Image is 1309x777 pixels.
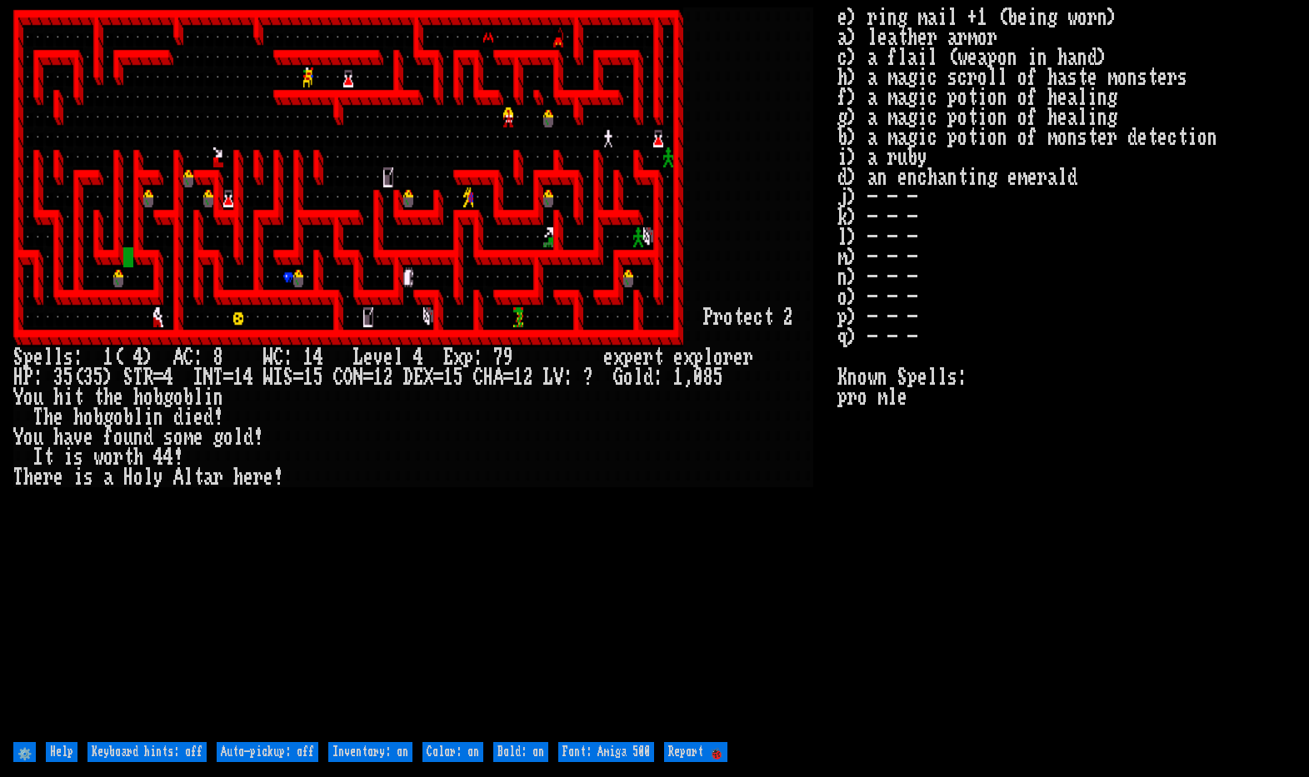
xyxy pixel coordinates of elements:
[413,367,423,387] div: E
[133,427,143,447] div: n
[73,407,83,427] div: h
[403,367,413,387] div: D
[103,407,113,427] div: g
[343,367,353,387] div: O
[123,447,133,467] div: t
[23,347,33,367] div: p
[83,367,93,387] div: 3
[73,427,83,447] div: v
[363,367,373,387] div: =
[113,407,123,427] div: o
[613,347,623,367] div: x
[743,347,753,367] div: r
[53,387,63,407] div: h
[33,427,43,447] div: u
[353,367,363,387] div: N
[183,427,193,447] div: m
[103,387,113,407] div: h
[723,307,733,327] div: o
[473,347,483,367] div: :
[313,347,323,367] div: 4
[373,347,383,367] div: v
[217,742,318,762] input: Auto-pickup: off
[173,407,183,427] div: d
[153,467,163,487] div: y
[673,347,683,367] div: e
[183,347,193,367] div: C
[193,467,203,487] div: t
[43,347,53,367] div: l
[163,447,173,467] div: 4
[43,447,53,467] div: t
[113,387,123,407] div: e
[373,367,383,387] div: 1
[133,407,143,427] div: l
[743,307,753,327] div: e
[53,347,63,367] div: l
[13,742,36,762] input: ⚙️
[353,347,363,367] div: L
[133,367,143,387] div: T
[293,367,303,387] div: =
[43,407,53,427] div: h
[203,367,213,387] div: N
[383,347,393,367] div: e
[583,367,593,387] div: ?
[73,447,83,467] div: s
[103,427,113,447] div: f
[73,367,83,387] div: (
[493,742,548,762] input: Bold: on
[313,367,323,387] div: 5
[653,347,663,367] div: t
[233,367,243,387] div: 1
[153,447,163,467] div: 4
[223,427,233,447] div: o
[303,367,313,387] div: 1
[93,407,103,427] div: b
[73,467,83,487] div: i
[203,387,213,407] div: i
[643,367,653,387] div: d
[243,467,253,487] div: e
[53,467,63,487] div: e
[33,347,43,367] div: e
[63,387,73,407] div: i
[653,367,663,387] div: :
[243,427,253,447] div: d
[283,367,293,387] div: S
[263,347,273,367] div: W
[422,742,483,762] input: Color: on
[173,347,183,367] div: A
[703,307,713,327] div: P
[13,387,23,407] div: Y
[193,407,203,427] div: e
[83,407,93,427] div: o
[733,347,743,367] div: e
[273,347,283,367] div: C
[733,307,743,327] div: t
[103,367,113,387] div: )
[633,367,643,387] div: l
[163,387,173,407] div: g
[213,467,223,487] div: r
[558,742,654,762] input: Font: Amiga 500
[23,467,33,487] div: h
[213,347,223,367] div: 8
[243,367,253,387] div: 4
[723,347,733,367] div: r
[123,367,133,387] div: S
[183,387,193,407] div: b
[63,347,73,367] div: s
[623,347,633,367] div: p
[253,427,263,447] div: !
[173,387,183,407] div: o
[263,367,273,387] div: W
[693,367,703,387] div: 0
[333,367,343,387] div: C
[63,427,73,447] div: a
[173,447,183,467] div: !
[143,387,153,407] div: o
[123,407,133,427] div: b
[153,387,163,407] div: b
[453,367,463,387] div: 5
